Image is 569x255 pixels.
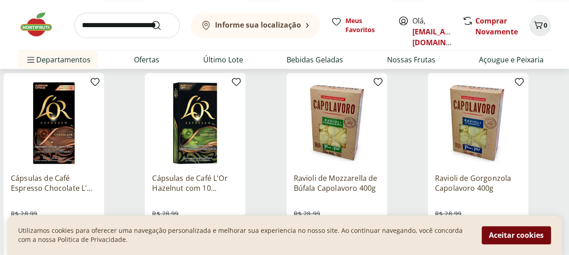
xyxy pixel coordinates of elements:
[11,209,37,218] span: R$ 28,99
[435,173,521,193] a: Ravioli de Gorgonzola Capolavoro 400g
[412,15,453,48] span: Olá,
[152,209,178,218] span: R$ 28,99
[152,173,238,193] a: Cápsulas de Café L'Or Hazelnut com 10 Unidades
[529,14,551,36] button: Carrinho
[25,49,91,71] span: Departamentos
[294,80,380,166] img: Ravioli de Mozzarella de Búfala Capolavoro 400g
[287,54,343,65] a: Bebidas Geladas
[482,226,551,244] button: Aceitar cookies
[151,20,172,31] button: Submit Search
[479,54,544,65] a: Açougue e Peixaria
[215,20,301,30] b: Informe sua localização
[191,13,320,38] button: Informe sua localização
[74,13,180,38] input: search
[475,16,518,37] a: Comprar Novamente
[203,54,243,65] a: Último Lote
[11,173,97,193] a: Cápsulas de Café Espresso Chocolate L'Or com 10 Unidades
[18,11,63,38] img: Hortifruti
[387,54,435,65] a: Nossas Frutas
[25,49,36,71] button: Menu
[294,173,380,193] a: Ravioli de Mozzarella de Búfala Capolavoro 400g
[294,209,320,218] span: R$ 28,99
[544,21,547,29] span: 0
[435,80,521,166] img: Ravioli de Gorgonzola Capolavoro 400g
[152,80,238,166] img: Cápsulas de Café L'Or Hazelnut com 10 Unidades
[18,226,471,244] p: Utilizamos cookies para oferecer uma navegação personalizada e melhorar sua experiencia no nosso ...
[134,54,159,65] a: Ofertas
[331,16,387,34] a: Meus Favoritos
[412,27,475,47] a: [EMAIL_ADDRESS][DOMAIN_NAME]
[435,209,461,218] span: R$ 28,99
[11,80,97,166] img: Cápsulas de Café Espresso Chocolate L'Or com 10 Unidades
[345,16,387,34] span: Meus Favoritos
